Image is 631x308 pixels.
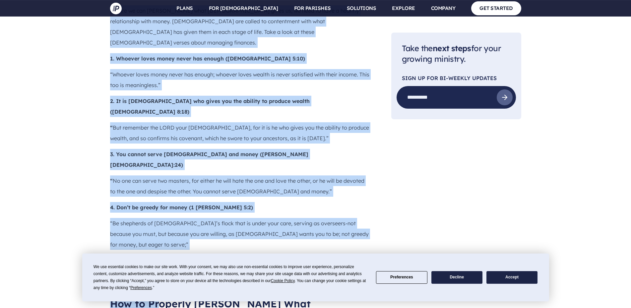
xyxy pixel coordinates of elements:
[110,177,113,184] b: “
[402,76,511,81] p: SIGN UP FOR Bi-Weekly Updates
[471,1,521,15] a: GET STARTED
[271,278,295,283] span: Cookie Policy
[82,254,549,301] div: Cookie Consent Prompt
[110,218,370,250] p: “Be shepherds of [DEMOGRAPHIC_DATA]’s flock that is under your care, serving as overseers-not bec...
[486,271,537,284] button: Accept
[110,124,113,131] b: “
[110,98,310,115] b: 2. It is [DEMOGRAPHIC_DATA] who gives you the ability to produce wealth ([DEMOGRAPHIC_DATA] 8:18)
[110,5,370,48] p: Before we can [PERSON_NAME] what [DEMOGRAPHIC_DATA] gives us, we need to have a healthy relations...
[94,263,368,291] div: We use essential cookies to make our site work. With your consent, we may also use non-essential ...
[110,204,253,211] b: 4. Don’t be greedy for money (1 [PERSON_NAME] 5:2)
[110,69,370,90] p: “Whoever loves money never has enough; whoever loves wealth is never satisfied with their income....
[110,122,370,144] p: But remember the LORD your [DEMOGRAPHIC_DATA], for it is he who gives you the ability to produce ...
[376,271,427,284] button: Preferences
[402,43,501,64] span: Take the for your growing ministry.
[431,271,482,284] button: Decline
[130,285,152,290] span: Preferences
[110,55,305,62] b: 1. Whoever loves money never has enough ([DEMOGRAPHIC_DATA] 5:10)
[433,43,471,53] span: next steps
[110,175,370,197] p: No one can serve two masters, for either he will hate the one and love the other, or he will be d...
[110,151,308,168] b: 3. You cannot serve [DEMOGRAPHIC_DATA] and money ([PERSON_NAME][DEMOGRAPHIC_DATA]:24)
